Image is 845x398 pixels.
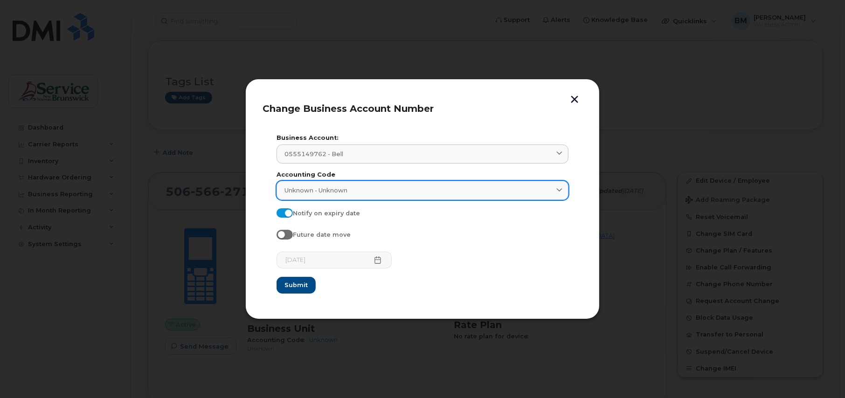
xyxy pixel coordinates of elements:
[293,210,360,217] span: Notify on expiry date
[277,181,568,200] a: Unknown - Unknown
[293,231,351,238] span: Future date move
[277,144,568,164] a: 0555149762 - Bell
[277,208,284,216] input: Notify on expiry date
[284,150,343,158] span: 0555149762 - Bell
[277,230,284,237] input: Future date move
[263,103,434,114] span: Change Business Account Number
[277,172,568,178] label: Accounting Code
[284,186,347,195] span: Unknown - Unknown
[284,281,308,289] span: Submit
[277,135,568,141] label: Business Account:
[277,277,316,294] button: Submit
